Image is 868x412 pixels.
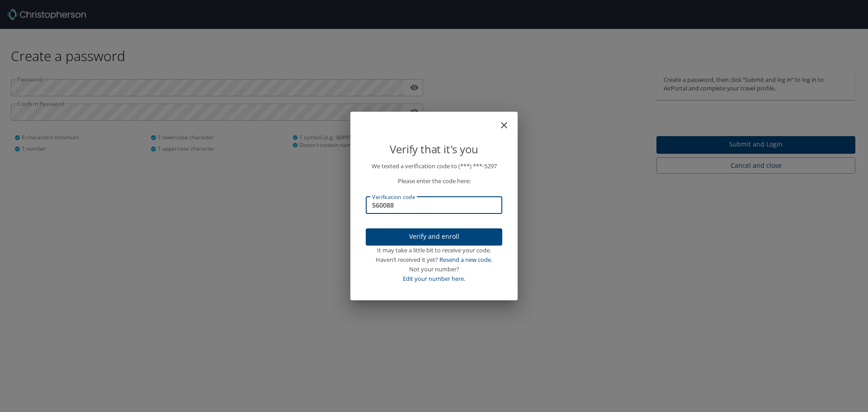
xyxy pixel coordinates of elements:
[503,115,514,126] button: close
[366,255,502,265] div: Haven’t received it yet?
[366,141,502,158] p: Verify that it's you
[366,265,502,274] div: Not your number?
[403,275,465,283] a: Edit your number here.
[439,256,492,264] a: Resend a new code.
[366,176,502,186] p: Please enter the code here:
[366,246,502,255] div: It may take a little bit to receive your code.
[366,161,502,171] p: We texted a verification code to (***) ***- 5297
[373,231,495,242] span: Verify and enroll
[366,228,502,246] button: Verify and enroll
